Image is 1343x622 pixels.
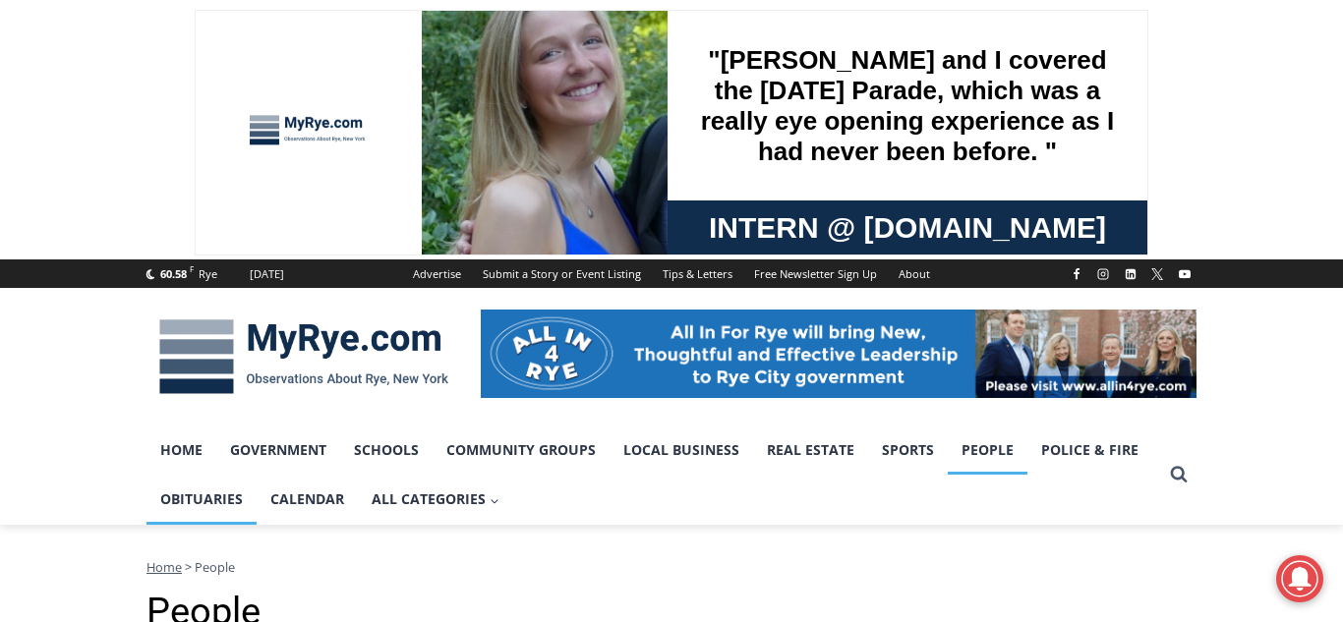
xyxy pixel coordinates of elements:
a: About [888,259,941,288]
a: People [948,425,1027,475]
img: All in for Rye [481,310,1197,398]
a: Community Groups [433,425,610,475]
a: Home [146,425,216,475]
span: F [190,263,194,274]
div: Rye [199,265,217,283]
a: Submit a Story or Event Listing [472,259,652,288]
img: MyRye.com [146,306,461,408]
a: Linkedin [1119,262,1142,286]
span: 60.58 [160,266,187,281]
div: "[PERSON_NAME] and I covered the [DATE] Parade, which was a really eye opening experience as I ha... [496,1,929,191]
a: Calendar [257,475,358,524]
nav: Primary Navigation [146,425,1161,525]
a: Free Newsletter Sign Up [743,259,888,288]
a: X [1145,262,1169,286]
nav: Breadcrumbs [146,557,1197,577]
span: > [185,558,192,576]
button: View Search Form [1161,457,1197,492]
a: Government [216,425,340,475]
a: Open Tues. - Sun. [PHONE_NUMBER] [1,198,198,245]
span: People [195,558,235,576]
a: Intern @ [DOMAIN_NAME] [473,191,953,245]
span: Intern @ [DOMAIN_NAME] [514,196,911,240]
a: Real Estate [753,425,868,475]
a: YouTube [1173,262,1197,286]
a: Local Business [610,425,753,475]
a: Instagram [1091,262,1115,286]
span: Open Tues. - Sun. [PHONE_NUMBER] [6,202,193,277]
a: Tips & Letters [652,259,743,288]
a: Schools [340,425,433,475]
button: Child menu of All Categories [358,475,513,524]
div: [DATE] [250,265,284,283]
div: "Chef [PERSON_NAME] omakase menu is nirvana for lovers of great Japanese food." [202,123,279,235]
a: Sports [868,425,948,475]
a: Home [146,558,182,576]
a: Police & Fire [1027,425,1152,475]
a: Advertise [402,259,472,288]
a: Obituaries [146,475,257,524]
nav: Secondary Navigation [402,259,941,288]
a: Facebook [1065,262,1088,286]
